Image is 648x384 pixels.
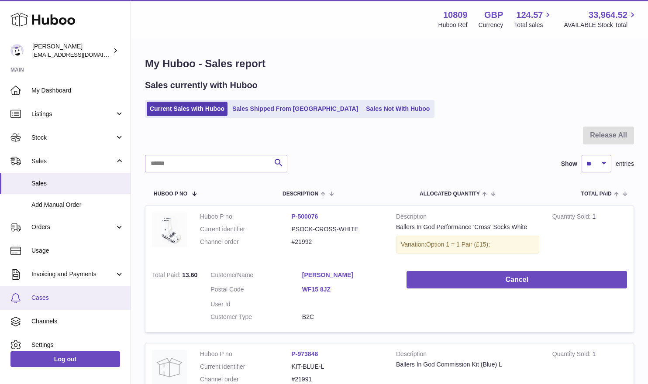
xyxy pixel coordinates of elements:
span: AVAILABLE Stock Total [564,21,638,29]
span: Customer [210,271,237,278]
span: Add Manual Order [31,201,124,209]
a: Sales Shipped From [GEOGRAPHIC_DATA] [229,102,361,116]
a: WF15 8JZ [302,285,394,294]
dt: Channel order [200,375,292,384]
img: shop@ballersingod.com [10,44,24,57]
dt: User Id [210,300,302,309]
strong: Quantity Sold [552,350,593,360]
div: Variation: [396,236,539,254]
strong: Total Paid [152,271,182,281]
span: Settings [31,341,124,349]
dd: B2C [302,313,394,321]
div: Currency [479,21,503,29]
span: ALLOCATED Quantity [420,191,480,197]
dt: Customer Type [210,313,302,321]
dt: Name [210,271,302,281]
span: Usage [31,247,124,255]
span: 124.57 [516,9,543,21]
strong: GBP [484,9,503,21]
span: Listings [31,110,115,118]
h2: Sales currently with Huboo [145,79,258,91]
h1: My Huboo - Sales report [145,57,634,71]
span: [EMAIL_ADDRESS][DOMAIN_NAME] [32,51,128,58]
strong: Description [396,350,539,360]
dd: KIT-BLUE-L [292,363,383,371]
span: Description [283,191,318,197]
span: 33,964.52 [589,9,627,21]
a: Sales Not With Huboo [363,102,433,116]
a: Current Sales with Huboo [147,102,227,116]
a: [PERSON_NAME] [302,271,394,279]
strong: 10809 [443,9,468,21]
dt: Huboo P no [200,350,292,358]
span: Orders [31,223,115,231]
img: IMG_2442.jpg [152,213,187,247]
dd: #21992 [292,238,383,246]
span: Option 1 = 1 Pair (£15); [426,241,490,248]
button: Cancel [407,271,627,289]
span: entries [616,160,634,168]
label: Show [561,160,577,168]
div: Huboo Ref [438,21,468,29]
span: Huboo P no [154,191,187,197]
td: 1 [546,206,634,264]
dt: Postal Code [210,285,302,296]
a: Log out [10,351,120,367]
dt: Huboo P no [200,213,292,221]
strong: Description [396,213,539,223]
dt: Current identifier [200,225,292,233]
div: [PERSON_NAME] [32,42,111,59]
span: Cases [31,294,124,302]
dd: PSOCK-CROSS-WHITE [292,225,383,233]
span: My Dashboard [31,86,124,95]
a: 33,964.52 AVAILABLE Stock Total [564,9,638,29]
strong: Quantity Sold [552,213,593,222]
a: P-973848 [292,350,318,357]
div: Ballers In God Commission Kit (Blue) L [396,360,539,369]
span: Total paid [581,191,612,197]
span: Channels [31,317,124,326]
span: Sales [31,179,124,188]
dt: Current identifier [200,363,292,371]
dd: #21991 [292,375,383,384]
dt: Channel order [200,238,292,246]
a: P-500076 [292,213,318,220]
a: 124.57 Total sales [514,9,553,29]
span: Stock [31,134,115,142]
span: Sales [31,157,115,165]
div: Ballers In God Performance 'Cross' Socks White [396,223,539,231]
span: Invoicing and Payments [31,270,115,278]
span: Total sales [514,21,553,29]
span: 13.60 [182,271,197,278]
